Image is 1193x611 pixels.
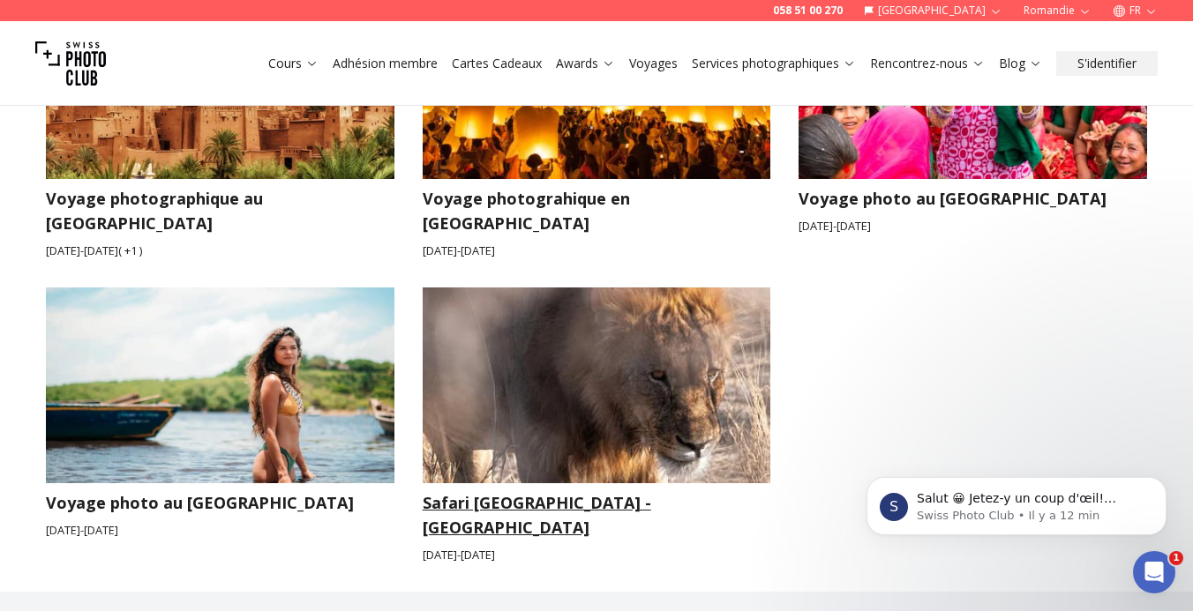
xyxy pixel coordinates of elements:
a: Voyage photo au BrésilVoyage photo au [GEOGRAPHIC_DATA][DATE]-[DATE] [46,287,394,563]
small: [DATE] - [DATE] [46,522,394,539]
small: [DATE] - [DATE] ( + 1 ) [46,242,394,259]
img: Voyage photo au Brésil [28,278,411,493]
iframe: Intercom notifications message [840,440,1193,563]
img: Swiss photo club [35,28,106,99]
button: Adhésion membre [326,51,445,76]
small: [DATE] - [DATE] [799,218,1147,235]
a: Cartes Cadeaux [452,55,542,72]
iframe: Intercom live chat [1133,551,1175,593]
button: Awards [549,51,622,76]
h3: Voyage photographique au [GEOGRAPHIC_DATA] [46,186,394,235]
button: Voyages [622,51,685,76]
a: Voyages [629,55,678,72]
button: Services photographiques [685,51,863,76]
a: Blog [999,55,1042,72]
button: Rencontrez-nous [863,51,992,76]
button: Cours [261,51,326,76]
h3: Voyage photo au [GEOGRAPHIC_DATA] [46,490,394,515]
button: S'identifier [1056,51,1158,76]
button: Blog [992,51,1049,76]
a: Safari Parc National Kruger - Afrique du SudSafari [GEOGRAPHIC_DATA] - [GEOGRAPHIC_DATA][DATE]-[D... [423,287,771,563]
a: Rencontrez-nous [870,55,985,72]
a: Services photographiques [692,55,856,72]
span: 1 [1169,551,1183,565]
h3: Safari [GEOGRAPHIC_DATA] - [GEOGRAPHIC_DATA] [423,490,771,540]
a: Adhésion membre [333,55,438,72]
h3: Voyage photo au [GEOGRAPHIC_DATA] [799,186,1147,211]
a: 058 51 00 270 [773,4,843,18]
h3: Voyage photograhique en [GEOGRAPHIC_DATA] [423,186,771,235]
img: Safari Parc National Kruger - Afrique du Sud [423,287,771,483]
small: [DATE] - [DATE] [423,242,771,259]
a: Awards [556,55,615,72]
a: Cours [268,55,319,72]
small: [DATE] - [DATE] [423,547,771,563]
button: Cartes Cadeaux [445,51,549,76]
